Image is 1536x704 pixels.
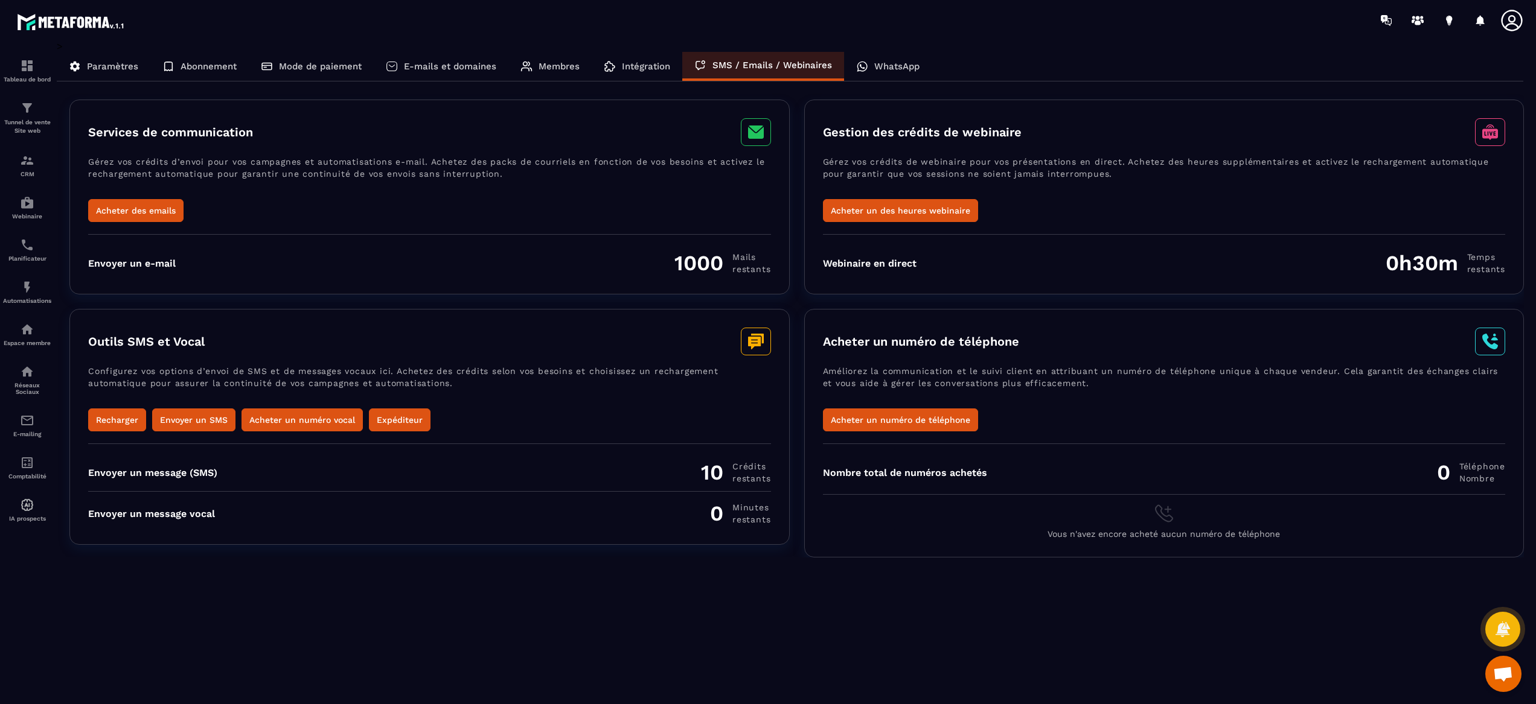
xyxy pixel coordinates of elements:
[1459,472,1505,484] span: Nombre
[1459,460,1505,472] span: Téléphone
[622,61,670,72] p: Intégration
[20,413,34,428] img: email
[732,251,770,263] span: Mails
[3,382,51,395] p: Réseaux Sociaux
[732,513,770,525] span: restants
[1485,656,1522,692] div: Ouvrir le chat
[3,171,51,177] p: CRM
[20,238,34,252] img: scheduler
[823,365,1506,408] p: Améliorez la communication et le suivi client en attribuant un numéro de téléphone unique à chaqu...
[20,498,34,512] img: automations
[3,49,51,92] a: formationformationTableau de bord
[20,364,34,379] img: social-network
[1048,529,1280,539] span: Vous n'avez encore acheté aucun numéro de téléphone
[88,334,205,349] h3: Outils SMS et Vocal
[732,263,770,275] span: restants
[1437,460,1505,485] div: 0
[3,340,51,346] p: Espace membre
[152,408,235,431] button: Envoyer un SMS
[3,76,51,83] p: Tableau de bord
[823,467,987,478] div: Nombre total de numéros achetés
[3,297,51,304] p: Automatisations
[539,61,580,72] p: Membres
[242,408,363,431] button: Acheter un numéro vocal
[3,431,51,437] p: E-mailing
[823,199,978,222] button: Acheter un des heures webinaire
[404,61,496,72] p: E-mails et domaines
[3,446,51,489] a: accountantaccountantComptabilité
[710,501,770,526] div: 0
[20,153,34,168] img: formation
[20,280,34,294] img: automations
[369,408,430,431] button: Expéditeur
[3,515,51,522] p: IA prospects
[732,460,770,472] span: Crédits
[88,365,771,408] p: Configurez vos options d’envoi de SMS et de messages vocaux ici. Achetez des crédits selon vos be...
[88,467,217,478] div: Envoyer un message (SMS)
[88,258,176,269] div: Envoyer un e-mail
[87,61,138,72] p: Paramètres
[20,455,34,470] img: accountant
[823,125,1022,139] h3: Gestion des crédits de webinaire
[88,408,146,431] button: Recharger
[3,355,51,404] a: social-networksocial-networkRéseaux Sociaux
[20,101,34,115] img: formation
[674,250,770,276] div: 1000
[3,92,51,144] a: formationformationTunnel de vente Site web
[823,334,1019,349] h3: Acheter un numéro de téléphone
[17,11,126,33] img: logo
[732,472,770,484] span: restants
[3,213,51,220] p: Webinaire
[1467,251,1505,263] span: Temps
[3,271,51,313] a: automationsautomationsAutomatisations
[88,125,253,139] h3: Services de communication
[20,322,34,337] img: automations
[57,40,1524,557] div: >
[20,59,34,73] img: formation
[732,501,770,513] span: minutes
[3,473,51,480] p: Comptabilité
[3,404,51,446] a: emailemailE-mailing
[88,156,771,199] p: Gérez vos crédits d’envoi pour vos campagnes et automatisations e-mail. Achetez des packs de cour...
[1467,263,1505,275] span: restants
[3,144,51,186] a: formationformationCRM
[1386,250,1505,276] div: 0h30m
[3,118,51,135] p: Tunnel de vente Site web
[823,156,1506,199] p: Gérez vos crédits de webinaire pour vos présentations en direct. Achetez des heures supplémentair...
[279,61,362,72] p: Mode de paiement
[874,61,920,72] p: WhatsApp
[3,186,51,229] a: automationsautomationsWebinaire
[712,60,832,71] p: SMS / Emails / Webinaires
[88,199,184,222] button: Acheter des emails
[823,258,917,269] div: Webinaire en direct
[181,61,237,72] p: Abonnement
[701,460,770,485] div: 10
[88,508,215,519] div: Envoyer un message vocal
[20,195,34,210] img: automations
[3,313,51,355] a: automationsautomationsEspace membre
[3,229,51,271] a: schedulerschedulerPlanificateur
[823,408,978,431] button: Acheter un numéro de téléphone
[3,255,51,262] p: Planificateur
